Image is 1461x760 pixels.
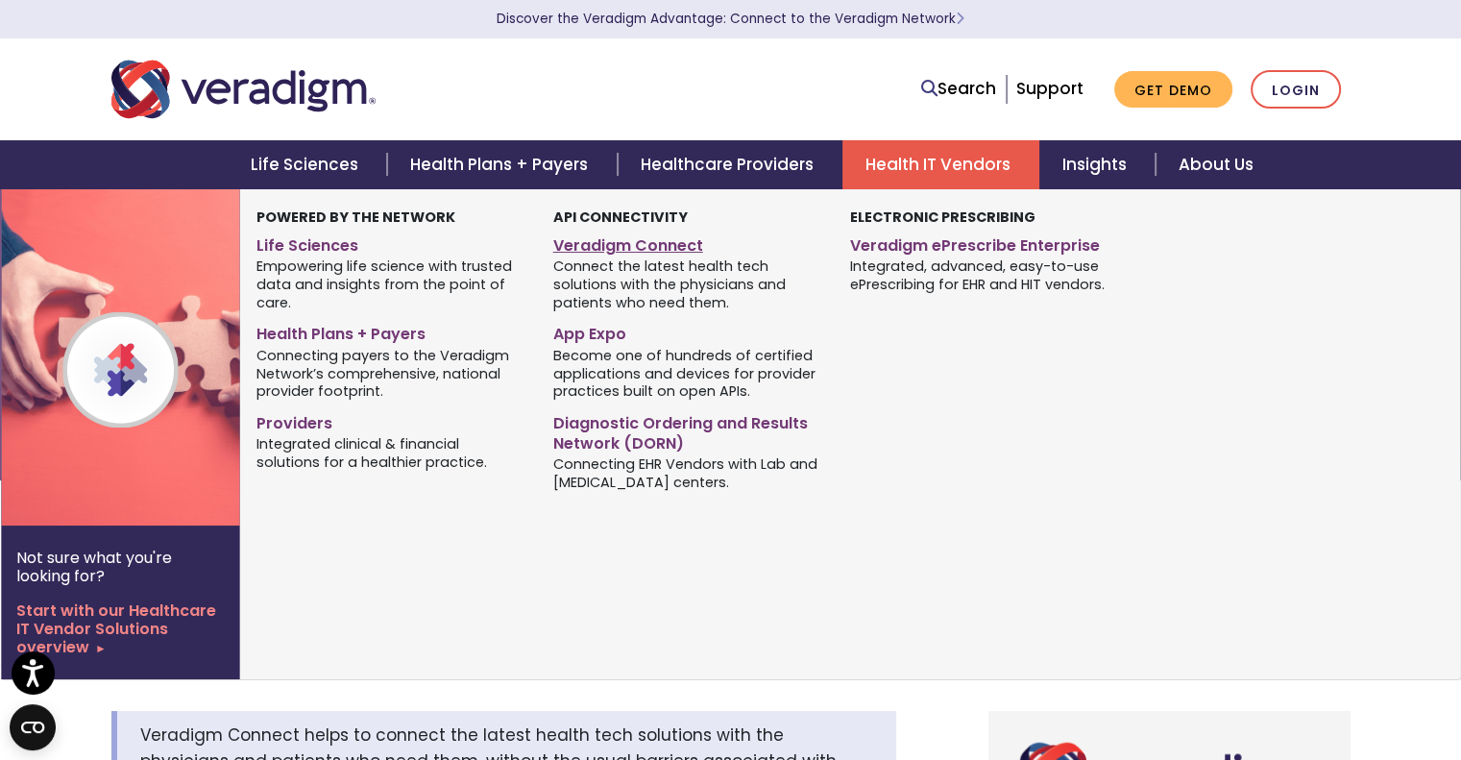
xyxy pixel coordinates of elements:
[553,317,821,345] a: App Expo
[16,601,224,657] a: Start with our Healthcare IT Vendor Solutions overview
[553,229,821,257] a: Veradigm Connect
[16,549,224,585] p: Not sure what you're looking for?
[618,140,842,189] a: Healthcare Providers
[256,406,524,434] a: Providers
[553,257,821,312] span: Connect the latest health tech solutions with the physicians and patients who need them.
[10,704,56,750] button: Open CMP widget
[497,10,964,28] a: Discover the Veradigm Advantage: Connect to the Veradigm NetworkLearn More
[553,345,821,401] span: Become one of hundreds of certified applications and devices for provider practices built on open...
[850,229,1118,257] a: Veradigm ePrescribe Enterprise
[956,10,964,28] span: Learn More
[842,140,1039,189] a: Health IT Vendors
[1156,140,1277,189] a: About Us
[1114,71,1232,109] a: Get Demo
[1039,140,1156,189] a: Insights
[921,76,996,102] a: Search
[850,257,1118,294] span: Integrated, advanced, easy-to-use ePrescribing for EHR and HIT vendors.
[228,140,387,189] a: Life Sciences
[256,208,455,227] strong: Powered by the Network
[1016,77,1084,100] a: Support
[553,406,821,454] a: Diagnostic Ordering and Results Network (DORN)
[553,454,821,492] span: Connecting EHR Vendors with Lab and [MEDICAL_DATA] centers.
[1251,70,1341,110] a: Login
[553,208,688,227] strong: API Connectivity
[387,140,617,189] a: Health Plans + Payers
[256,434,524,472] span: Integrated clinical & financial solutions for a healthier practice.
[256,257,524,312] span: Empowering life science with trusted data and insights from the point of care.
[256,229,524,257] a: Life Sciences
[1,189,310,526] img: Veradigm Network
[850,208,1035,227] strong: Electronic Prescribing
[256,317,524,345] a: Health Plans + Payers
[111,58,376,121] img: Veradigm logo
[256,345,524,401] span: Connecting payers to the Veradigm Network’s comprehensive, national provider footprint.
